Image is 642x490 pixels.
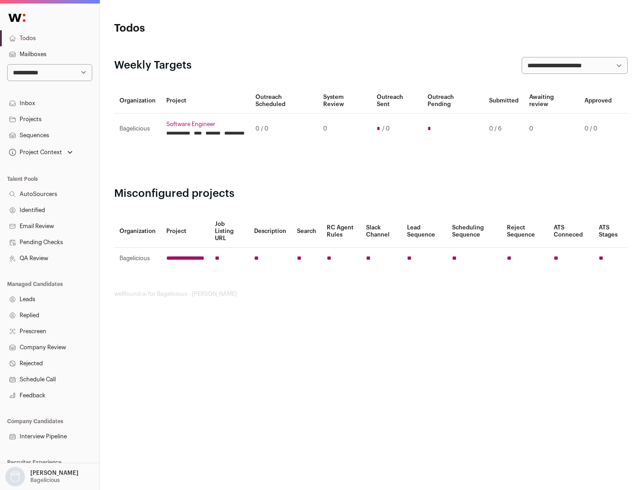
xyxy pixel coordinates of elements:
[402,215,447,248] th: Lead Sequence
[321,215,360,248] th: RC Agent Rules
[371,88,423,114] th: Outreach Sent
[166,121,245,128] a: Software Engineer
[114,21,285,36] h1: Todos
[114,187,628,201] h2: Misconfigured projects
[292,215,321,248] th: Search
[484,114,524,144] td: 0 / 6
[579,88,617,114] th: Approved
[249,215,292,248] th: Description
[30,470,78,477] p: [PERSON_NAME]
[318,88,371,114] th: System Review
[114,290,628,298] footer: wellfound:ai for Bagelicious - [PERSON_NAME]
[7,149,62,156] div: Project Context
[318,114,371,144] td: 0
[361,215,402,248] th: Slack Channel
[524,114,579,144] td: 0
[502,215,549,248] th: Reject Sequence
[7,146,74,159] button: Open dropdown
[579,114,617,144] td: 0 / 0
[4,9,30,27] img: Wellfound
[210,215,249,248] th: Job Listing URL
[548,215,593,248] th: ATS Conneced
[114,215,161,248] th: Organization
[4,467,80,486] button: Open dropdown
[5,467,25,486] img: nopic.png
[161,215,210,248] th: Project
[422,88,483,114] th: Outreach Pending
[114,58,192,73] h2: Weekly Targets
[524,88,579,114] th: Awaiting review
[114,248,161,269] td: Bagelicious
[447,215,502,248] th: Scheduling Sequence
[250,114,318,144] td: 0 / 0
[484,88,524,114] th: Submitted
[114,114,161,144] td: Bagelicious
[114,88,161,114] th: Organization
[593,215,628,248] th: ATS Stages
[30,477,60,484] p: Bagelicious
[382,125,390,132] span: / 0
[250,88,318,114] th: Outreach Scheduled
[161,88,250,114] th: Project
